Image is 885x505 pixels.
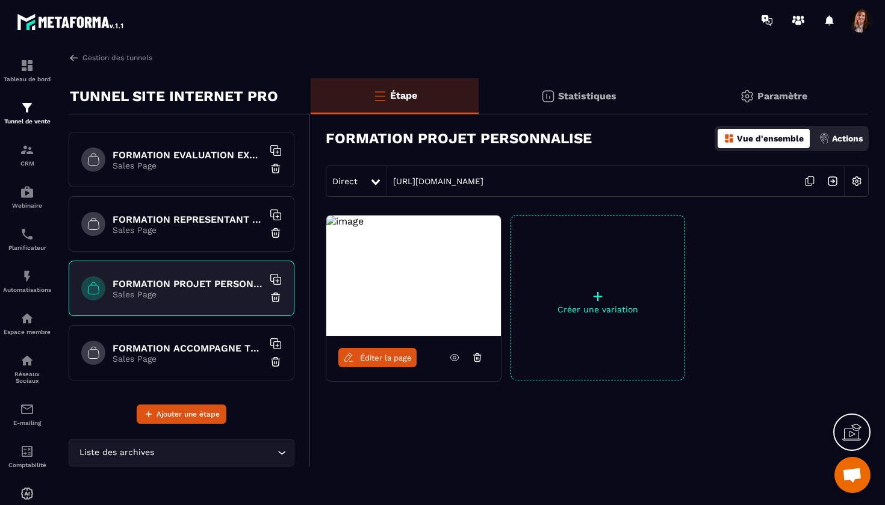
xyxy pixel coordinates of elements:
[3,118,51,125] p: Tunnel de vente
[845,170,868,193] img: setting-w.858f3a88.svg
[20,58,34,73] img: formation
[113,290,263,299] p: Sales Page
[20,353,34,368] img: social-network
[113,278,263,290] h6: FORMATION PROJET PERSONNALISE
[113,214,263,225] h6: FORMATION REPRESENTANT AU CVS
[3,393,51,435] a: emailemailE-mailing
[3,260,51,302] a: automationsautomationsAutomatisations
[390,90,417,101] p: Étape
[157,408,220,420] span: Ajouter une étape
[20,486,34,501] img: automations
[20,143,34,157] img: formation
[3,302,51,344] a: automationsautomationsEspace membre
[737,134,804,143] p: Vue d'ensemble
[3,202,51,209] p: Webinaire
[3,160,51,167] p: CRM
[3,176,51,218] a: automationsautomationsWebinaire
[270,356,282,368] img: trash
[3,49,51,91] a: formationformationTableau de bord
[326,130,592,147] h3: FORMATION PROJET PERSONNALISE
[3,435,51,477] a: accountantaccountantComptabilité
[270,163,282,175] img: trash
[113,161,263,170] p: Sales Page
[3,76,51,82] p: Tableau de bord
[3,91,51,134] a: formationformationTunnel de vente
[69,439,294,466] div: Search for option
[157,446,275,459] input: Search for option
[20,101,34,115] img: formation
[326,215,364,227] img: image
[3,420,51,426] p: E-mailing
[20,311,34,326] img: automations
[832,134,863,143] p: Actions
[387,176,483,186] a: [URL][DOMAIN_NAME]
[137,404,226,424] button: Ajouter une étape
[76,446,157,459] span: Liste des archives
[113,225,263,235] p: Sales Page
[332,176,358,186] span: Direct
[3,287,51,293] p: Automatisations
[3,329,51,335] p: Espace membre
[69,52,152,63] a: Gestion des tunnels
[3,244,51,251] p: Planificateur
[20,269,34,283] img: automations
[70,84,278,108] p: TUNNEL SITE INTERNET PRO
[3,134,51,176] a: formationformationCRM
[3,462,51,468] p: Comptabilité
[3,218,51,260] a: schedulerschedulerPlanificateur
[373,88,387,103] img: bars-o.4a397970.svg
[113,342,263,354] h6: FORMATION ACCOMPAGNE TRACEUR AUDIT SYSTEME TRACEUR CIBLE copy copy copy
[757,90,807,102] p: Paramètre
[821,170,844,193] img: arrow-next.bcc2205e.svg
[17,11,125,33] img: logo
[558,90,616,102] p: Statistiques
[360,353,412,362] span: Éditer la page
[20,185,34,199] img: automations
[740,89,754,104] img: setting-gr.5f69749f.svg
[270,227,282,239] img: trash
[834,457,871,493] a: Ouvrir le chat
[20,227,34,241] img: scheduler
[511,288,685,305] p: +
[20,402,34,417] img: email
[338,348,417,367] a: Éditer la page
[3,344,51,393] a: social-networksocial-networkRéseaux Sociaux
[113,149,263,161] h6: FORMATION EVALUATION EXTERNE HAS
[724,133,734,144] img: dashboard-orange.40269519.svg
[69,52,79,63] img: arrow
[541,89,555,104] img: stats.20deebd0.svg
[819,133,830,144] img: actions.d6e523a2.png
[511,305,685,314] p: Créer une variation
[3,371,51,384] p: Réseaux Sociaux
[270,291,282,303] img: trash
[113,354,263,364] p: Sales Page
[20,444,34,459] img: accountant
